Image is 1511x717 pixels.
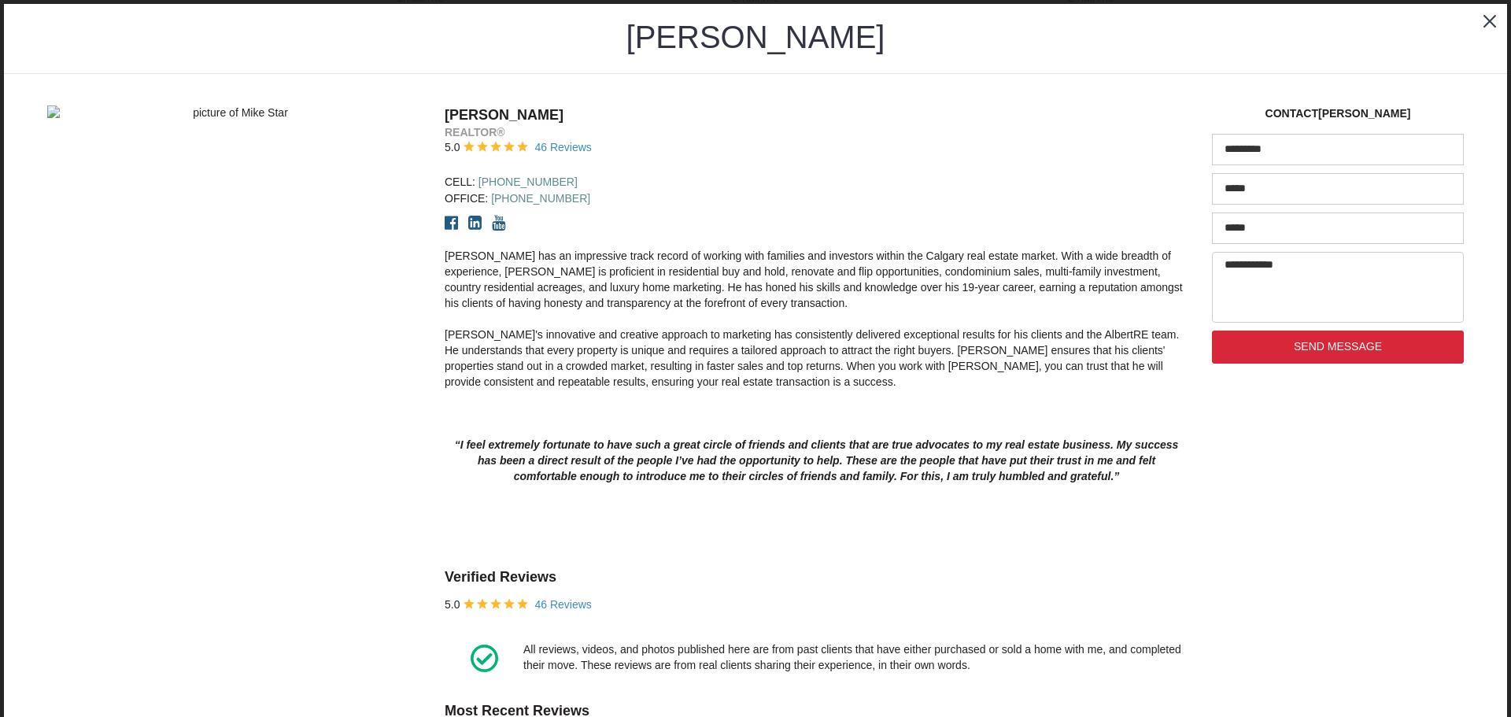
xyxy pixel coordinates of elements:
[445,597,460,613] span: 5.0
[504,141,515,152] img: 4 of 5 stars
[471,645,498,672] img: check-circle.svg
[445,105,1188,124] h4: [PERSON_NAME]
[464,598,475,609] img: 1 of 5 stars
[445,249,1188,312] p: [PERSON_NAME] has an impressive track record of working with families and investors within the Ca...
[490,141,501,152] img: 3 of 5 stars
[534,597,591,613] span: 46 Reviews
[445,140,460,156] span: 5.0
[47,105,421,479] img: picture of Mike Star
[445,176,475,188] span: Cell:
[445,570,1188,586] h4: Verified Reviews
[477,141,488,152] img: 2 of 5 stars
[1212,331,1464,364] button: send message
[1212,105,1464,122] h5: Contact [PERSON_NAME]
[490,598,501,609] img: 3 of 5 stars
[445,192,488,205] span: Office:
[517,141,528,152] img: 5 of 5 stars
[517,598,528,609] img: 5 of 5 stars
[445,192,590,205] a: Office: [PHONE_NUMBER]
[445,176,578,188] a: Cell: [PHONE_NUMBER]
[504,598,515,609] img: 4 of 5 stars
[464,141,475,152] img: 1 of 5 stars
[534,140,591,156] span: 46 Reviews
[477,598,488,609] img: 2 of 5 stars
[455,438,1179,482] em: “I feel extremely fortunate to have such a great circle of friends and clients that are true advo...
[445,327,1188,390] p: [PERSON_NAME]'s innovative and creative approach to marketing has consistently delivered exceptio...
[626,24,885,50] h1: [PERSON_NAME]
[445,124,1188,140] h5: REALTOR®
[523,642,1188,674] p: All reviews, videos, and photos published here are from past clients that have either purchased o...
